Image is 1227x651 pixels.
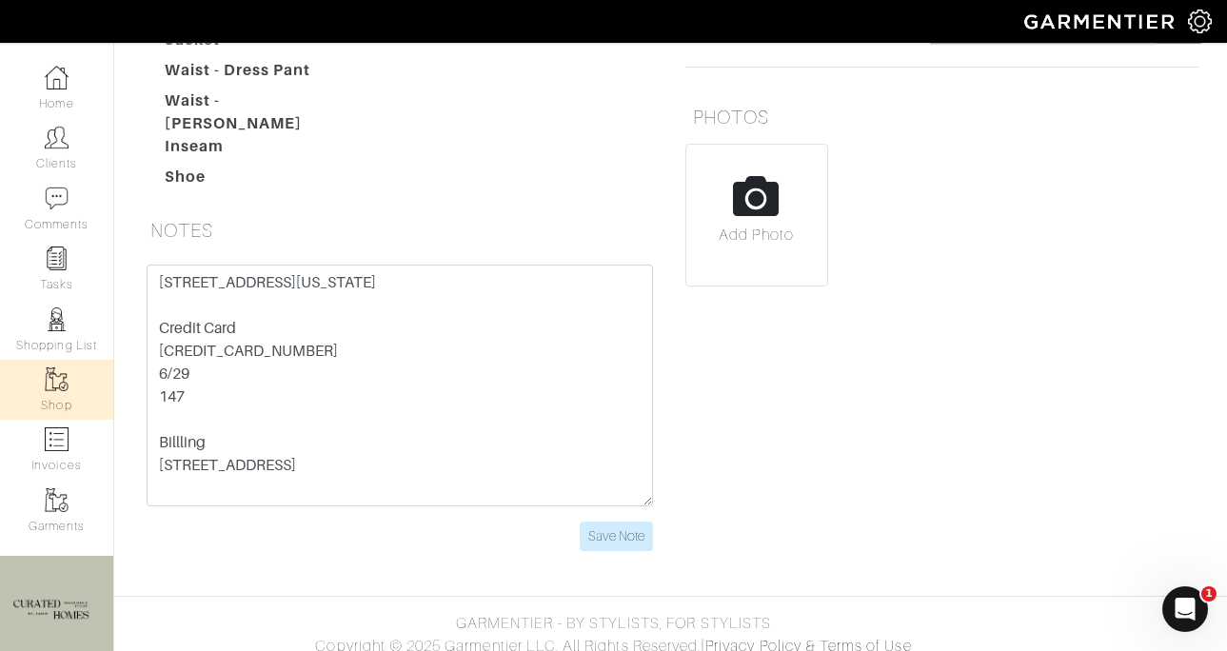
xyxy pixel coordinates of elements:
[45,427,69,451] img: orders-icon-0abe47150d42831381b5fb84f609e132dff9fe21cb692f30cb5eec754e2cba89.png
[150,89,367,135] dt: Waist - [PERSON_NAME]
[45,187,69,210] img: comment-icon-a0a6a9ef722e966f86d9cbdc48e553b5cf19dbc54f86b18d962a5391bc8f6eb6.png
[150,29,367,59] dt: Jacket
[45,66,69,89] img: dashboard-icon-dbcd8f5a0b271acd01030246c82b418ddd0df26cd7fceb0bd07c9910d44c42f6.png
[45,307,69,331] img: stylists-icon-eb353228a002819b7ec25b43dbf5f0378dd9e0616d9560372ff212230b889e62.png
[147,265,653,506] textarea: [STREET_ADDRESS][US_STATE] Credit Card [CREDIT_CARD_NUMBER] 6/29 147 Billling [STREET_ADDRESS]
[1188,10,1212,33] img: gear-icon-white-bd11855cb880d31180b6d7d6211b90ccbf57a29d726f0c71d8c61bd08dd39cc2.png
[150,166,367,196] dt: Shoe
[45,488,69,512] img: garments-icon-b7da505a4dc4fd61783c78ac3ca0ef83fa9d6f193b1c9dc38574b1d14d53ca28.png
[150,59,367,89] dt: Waist - Dress Pant
[45,367,69,391] img: garments-icon-b7da505a4dc4fd61783c78ac3ca0ef83fa9d6f193b1c9dc38574b1d14d53ca28.png
[45,247,69,270] img: reminder-icon-8004d30b9f0a5d33ae49ab947aed9ed385cf756f9e5892f1edd6e32f2345188e.png
[685,98,1199,136] h5: PHOTOS
[580,522,653,551] input: Save Note
[150,135,367,166] dt: Inseam
[45,126,69,149] img: clients-icon-6bae9207a08558b7cb47a8932f037763ab4055f8c8b6bfacd5dc20c3e0201464.png
[1201,586,1217,602] span: 1
[143,211,657,249] h5: NOTES
[1162,586,1208,632] iframe: Intercom live chat
[1015,5,1188,38] img: garmentier-logo-header-white-b43fb05a5012e4ada735d5af1a66efaba907eab6374d6393d1fbf88cb4ef424d.png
